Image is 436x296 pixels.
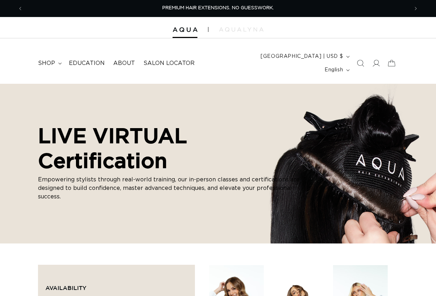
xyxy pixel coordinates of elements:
h2: LIVE VIRTUAL Certification [38,123,308,172]
span: About [113,60,135,67]
img: Aqua Hair Extensions [173,27,197,32]
span: PREMIUM HAIR EXTENSIONS. NO GUESSWORK. [162,6,274,10]
button: English [320,63,353,77]
a: Salon Locator [139,55,199,71]
summary: Search [353,55,368,71]
span: Education [69,60,105,67]
span: [GEOGRAPHIC_DATA] | USD $ [261,53,343,60]
summary: shop [34,55,65,71]
button: [GEOGRAPHIC_DATA] | USD $ [256,50,353,63]
span: English [325,66,343,74]
span: shop [38,60,55,67]
button: Previous announcement [12,2,28,15]
p: Empowering stylists through real-world training, our in-person classes and certifications are des... [38,175,308,201]
button: Next announcement [408,2,424,15]
a: Education [65,55,109,71]
span: Salon Locator [143,60,195,67]
img: aqualyna.com [219,27,263,32]
a: About [109,55,139,71]
span: Availability [45,285,86,291]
